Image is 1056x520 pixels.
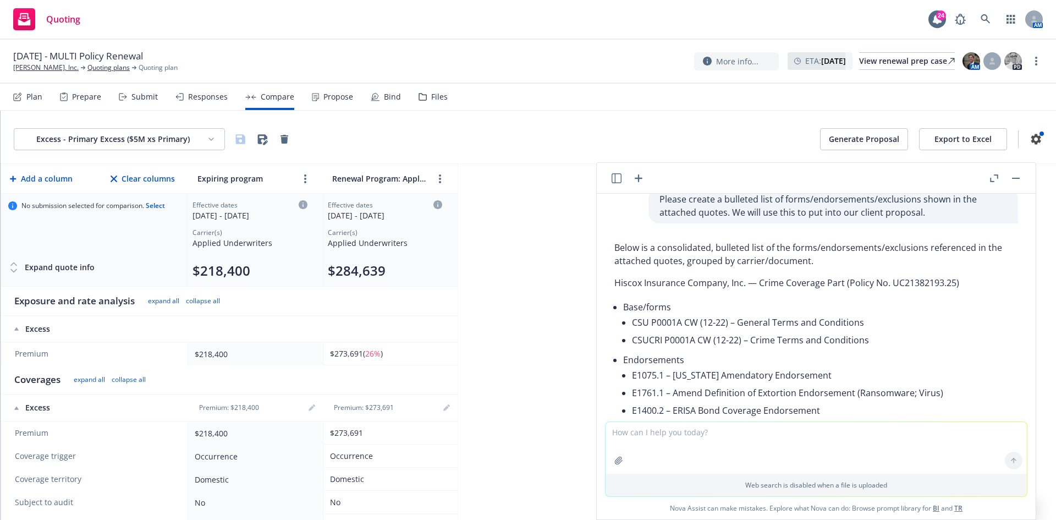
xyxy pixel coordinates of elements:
div: Excess - Primary Excess ($5M xs Primary) [23,134,202,145]
span: [DATE] - MULTI Policy Renewal [13,50,143,63]
span: Subject to audit [15,497,177,508]
div: Prepare [72,92,101,101]
a: editPencil [440,401,453,414]
button: Generate Proposal [820,128,908,150]
span: $273,691 ( ) [330,348,383,359]
button: expand all [148,297,179,305]
li: CSUCRI P0001A CW (12-22) – Crime Terms and Conditions [632,331,1018,349]
button: $284,639 [328,262,386,280]
p: Hiscox Insurance Company, Inc. — Crime Coverage Part (Policy No. UC21382193.25) [614,276,1018,289]
button: $218,400 [193,262,250,280]
div: Carrier(s) [328,228,442,237]
a: Switch app [1000,8,1022,30]
a: BI [933,503,939,513]
div: Occurrence [195,451,312,462]
button: Add a column [8,168,75,190]
a: more [299,172,312,185]
div: Total premium (click to edit billing info) [193,262,307,280]
div: Occurrence [330,450,447,462]
button: expand all [74,375,105,384]
span: Nova Assist can make mistakes. Explore what Nova can do: Browse prompt library for and [601,497,1031,519]
div: Propose [323,92,353,101]
a: editPencil [305,401,318,414]
div: No [330,496,447,508]
div: Domestic [195,474,312,485]
span: ETA : [805,55,846,67]
div: Excess [14,402,177,413]
div: $273,691 [330,427,447,439]
div: Applied Underwriters [328,237,442,249]
button: collapse all [112,375,146,384]
div: Total premium (click to edit billing info) [328,262,442,280]
div: Effective dates [193,200,307,210]
div: Excess [14,324,177,335]
div: Effective dates [328,200,442,210]
input: Expiring program [195,171,294,187]
a: [PERSON_NAME], Inc. [13,63,79,73]
div: Submit [131,92,158,101]
span: Premium [15,348,177,359]
div: Premium: $273,691 [327,403,400,412]
span: No submission selected for comparison. [21,201,165,210]
li: CSU P0001A CW (12-22) – General Terms and Conditions [632,314,1018,331]
li: Endorsements [623,351,1018,422]
input: Renewal Program: Applied Underwriters [329,171,429,187]
img: photo [963,52,980,70]
div: $218,400 [195,348,312,360]
li: E1075.1 – [US_STATE] Amendatory Endorsement [632,366,1018,384]
span: Quoting plan [139,63,178,73]
span: Coverage territory [15,474,177,485]
a: more [1030,54,1043,68]
span: More info... [716,56,758,67]
div: Exposure and rate analysis [14,294,135,308]
button: Export to Excel [919,128,1007,150]
div: Compare [261,92,294,101]
div: $218,400 [195,428,312,439]
li: E1761.1 – Amend Definition of Extortion Endorsement (Ransomware; Virus) [632,384,1018,402]
div: Carrier(s) [193,228,307,237]
div: View renewal prep case [859,53,955,69]
a: TR [954,503,963,513]
span: Coverage trigger [15,451,177,462]
button: More info... [694,52,779,70]
span: Quoting [46,15,80,24]
p: Below is a consolidated, bulleted list of the forms/endorsements/exclusions referenced in the att... [614,241,1018,267]
a: View renewal prep case [859,52,955,70]
li: Base/forms [623,298,1018,351]
div: Click to edit column carrier quote details [328,200,442,221]
a: more [433,172,447,185]
a: Quoting plans [87,63,130,73]
p: Please create a bulleted list of forms/endorsements/exclusions shown in the attached quotes. We w... [659,193,1007,219]
button: Excess - Primary Excess ($5M xs Primary) [14,128,225,150]
div: Responses [188,92,228,101]
div: Applied Underwriters [193,237,307,249]
div: Domestic [330,473,447,485]
a: Quoting [9,4,85,35]
div: Bind [384,92,401,101]
a: Report a Bug [949,8,971,30]
div: Premium: $218,400 [193,403,266,412]
p: Web search is disabled when a file is uploaded [612,480,1020,490]
a: Search [975,8,997,30]
div: [DATE] - [DATE] [328,210,442,221]
button: Clear columns [108,168,177,190]
div: Coverages [14,373,61,386]
div: 24 [936,10,946,20]
div: No [195,497,312,508]
div: Plan [26,92,42,101]
button: collapse all [186,297,220,305]
span: Premium [15,428,177,439]
strong: [DATE] [821,56,846,66]
div: Files [431,92,448,101]
button: Expand quote info [8,256,95,278]
img: photo [1004,52,1022,70]
li: E1400.2 – ERISA Bond Coverage Endorsement [632,402,1018,419]
span: 26% [365,348,381,359]
div: [DATE] - [DATE] [193,210,307,221]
